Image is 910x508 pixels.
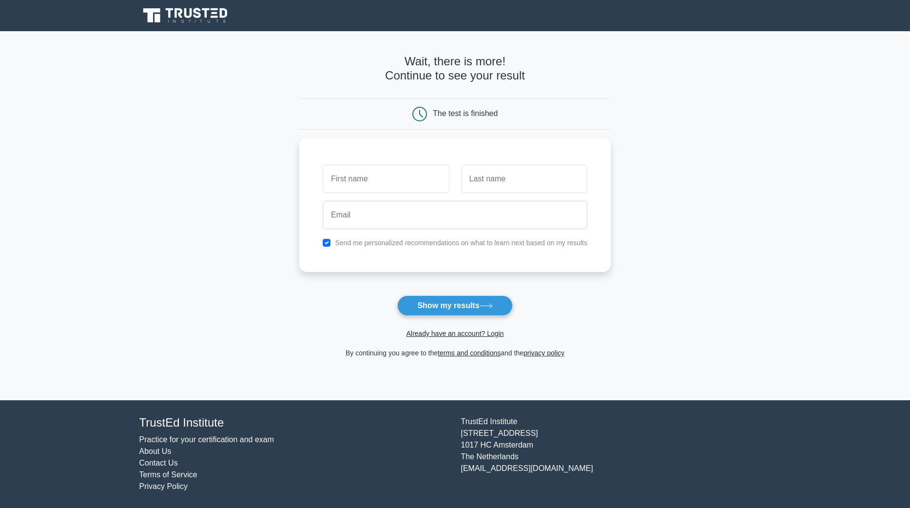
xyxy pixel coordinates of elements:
input: First name [323,165,449,193]
a: Terms of Service [139,470,197,479]
input: Email [323,201,587,229]
input: Last name [461,165,587,193]
a: terms and conditions [438,349,501,357]
h4: Wait, there is more! Continue to see your result [299,55,611,83]
a: Already have an account? Login [406,330,503,337]
a: Practice for your certification and exam [139,435,274,444]
h4: TrustEd Institute [139,416,449,430]
a: Privacy Policy [139,482,188,490]
label: Send me personalized recommendations on what to learn next based on my results [335,239,587,247]
div: The test is finished [433,109,498,117]
a: privacy policy [523,349,564,357]
a: Contact Us [139,459,178,467]
div: TrustEd Institute [STREET_ADDRESS] 1017 HC Amsterdam The Netherlands [EMAIL_ADDRESS][DOMAIN_NAME] [455,416,777,492]
div: By continuing you agree to the and the [293,347,617,359]
a: About Us [139,447,172,455]
button: Show my results [397,295,512,316]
